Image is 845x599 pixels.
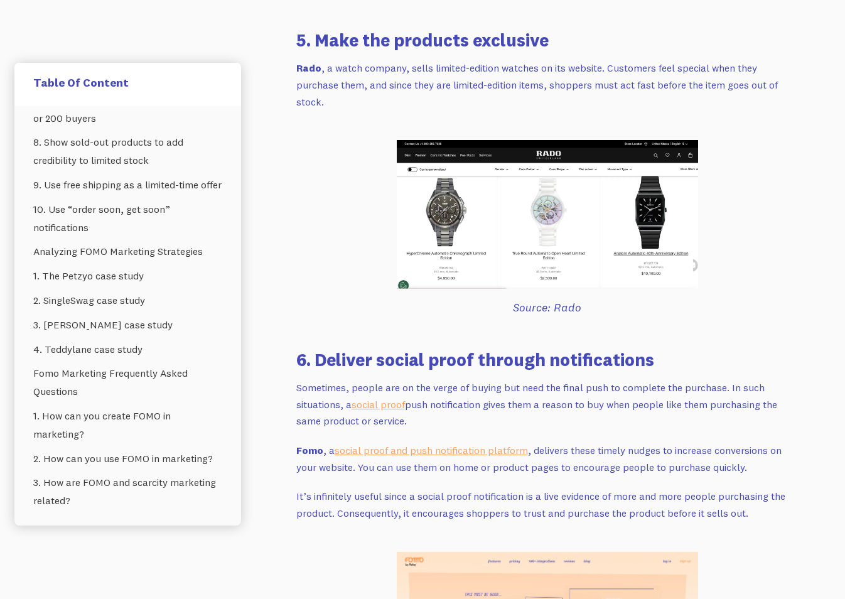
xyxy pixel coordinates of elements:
[33,446,222,471] a: 2. How can you use FOMO in marketing?
[33,88,222,131] a: 7. Create exclusive offers for the first 100 or 200 buyers
[296,444,323,456] strong: Fomo
[296,60,799,110] p: , a watch company, sells limited-edition watches on its website. Customers feel special when they...
[33,197,222,240] a: 10. Use “order soon, get soon” notifications
[33,470,222,513] a: 3. How are FOMO and scarcity marketing related?
[296,488,799,521] p: It’s infinitely useful since a social proof notification is a live evidence of more and more peop...
[296,28,799,52] h3: 5. Make the products exclusive
[33,130,222,173] a: 8. Show sold-out products to add credibility to limited stock
[296,62,321,74] strong: Rado
[33,264,222,288] a: 1. The Petzyo case study
[33,288,222,313] a: 2. SingleSwag case study
[33,173,222,197] a: 9. Use free shipping as a limited-time offer
[513,300,581,315] em: Source: Rado
[33,404,222,446] a: 1. How can you create FOMO in marketing?
[335,444,528,456] a: social proof and push notification platform
[33,361,222,404] a: Fomo Marketing Frequently Asked Questions
[296,442,799,475] p: , a , delivers these timely nudges to increase conversions on your website. You can use them on h...
[33,313,222,337] a: 3. [PERSON_NAME] case study
[33,337,222,362] a: 4. Teddylane case study
[296,347,799,372] h3: 6. Deliver social proof through notifications
[296,379,799,429] p: Sometimes, people are on the verge of buying but need the final push to complete the purchase. In...
[352,398,405,411] a: social proof
[33,239,222,264] a: Analyzing FOMO Marketing Strategies
[33,75,222,90] h5: Table Of Content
